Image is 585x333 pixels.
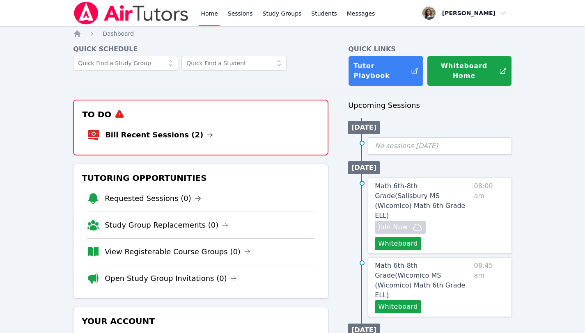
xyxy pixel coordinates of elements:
span: Math 6th-8th Grade ( Wicomico MS (Wicomico) Math 6th Grade ELL ) [375,262,465,299]
h3: Tutoring Opportunities [80,171,321,185]
h3: Your Account [80,314,321,328]
span: 08:00 am [474,181,505,250]
a: Study Group Replacements (0) [105,219,228,231]
h3: To Do [80,107,321,122]
nav: Breadcrumb [73,30,512,38]
li: [DATE] [348,161,380,174]
button: Whiteboard [375,237,421,250]
a: View Registerable Course Groups (0) [105,246,250,258]
a: Math 6th-8th Grade(Salisbury MS (Wicomico) Math 6th Grade ELL) [375,181,470,221]
span: Messages [347,9,375,18]
h4: Quick Links [348,44,512,54]
span: Dashboard [103,30,134,37]
button: Join Now [375,221,426,234]
span: 08:45 am [474,261,505,313]
img: Air Tutors [73,2,189,25]
button: Whiteboard Home [427,56,512,86]
a: Math 6th-8th Grade(Wicomico MS (Wicomico) Math 6th Grade ELL) [375,261,470,300]
h4: Quick Schedule [73,44,328,54]
button: Whiteboard [375,300,421,313]
span: Math 6th-8th Grade ( Salisbury MS (Wicomico) Math 6th Grade ELL ) [375,182,465,219]
a: Bill Recent Sessions (2) [105,129,213,141]
span: Join Now [378,222,408,232]
li: [DATE] [348,121,380,134]
input: Quick Find a Student [181,56,287,71]
a: Tutor Playbook [348,56,423,86]
a: Open Study Group Invitations (0) [105,273,237,284]
h3: Upcoming Sessions [348,100,512,111]
input: Quick Find a Study Group [73,56,178,71]
span: No sessions [DATE] [375,142,438,150]
a: Dashboard [103,30,134,38]
a: Requested Sessions (0) [105,193,201,204]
